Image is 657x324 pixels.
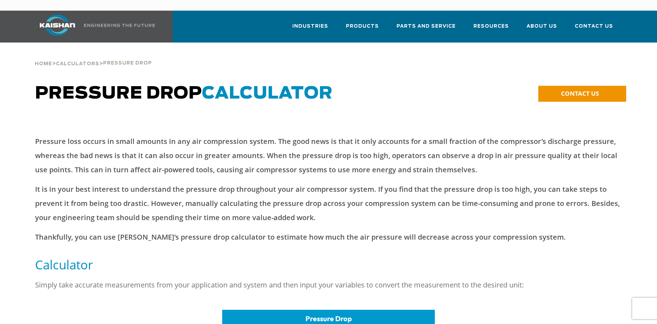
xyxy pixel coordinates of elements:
[56,60,99,67] a: Calculators
[346,22,379,30] span: Products
[397,17,456,41] a: Parts and Service
[346,17,379,41] a: Products
[575,22,613,30] span: Contact Us
[473,22,509,30] span: Resources
[35,43,152,69] div: > >
[84,24,155,27] img: Engineering the future
[56,62,99,66] span: Calculators
[561,89,599,97] span: CONTACT US
[35,257,622,273] h5: Calculator
[35,60,52,67] a: Home
[35,278,622,292] p: Simply take accurate measurements from your application and system and then input your variables ...
[35,230,622,244] p: Thankfully, you can use [PERSON_NAME]’s pressure drop calculator to estimate how much the air pre...
[31,15,84,36] img: kaishan logo
[103,61,152,66] span: Pressure Drop
[202,85,333,102] span: CALCULATOR
[35,85,333,102] span: Pressure Drop
[305,314,352,323] span: Pressure Drop
[35,134,622,177] p: Pressure loss occurs in small amounts in any air compression system. The good news is that it onl...
[35,182,622,225] p: It is in your best interest to understand the pressure drop throughout your air compressor system...
[397,22,456,30] span: Parts and Service
[292,17,328,41] a: Industries
[527,17,557,41] a: About Us
[538,86,626,102] a: CONTACT US
[292,22,328,30] span: Industries
[575,17,613,41] a: Contact Us
[31,11,156,43] a: Kaishan USA
[527,22,557,30] span: About Us
[35,62,52,66] span: Home
[473,17,509,41] a: Resources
